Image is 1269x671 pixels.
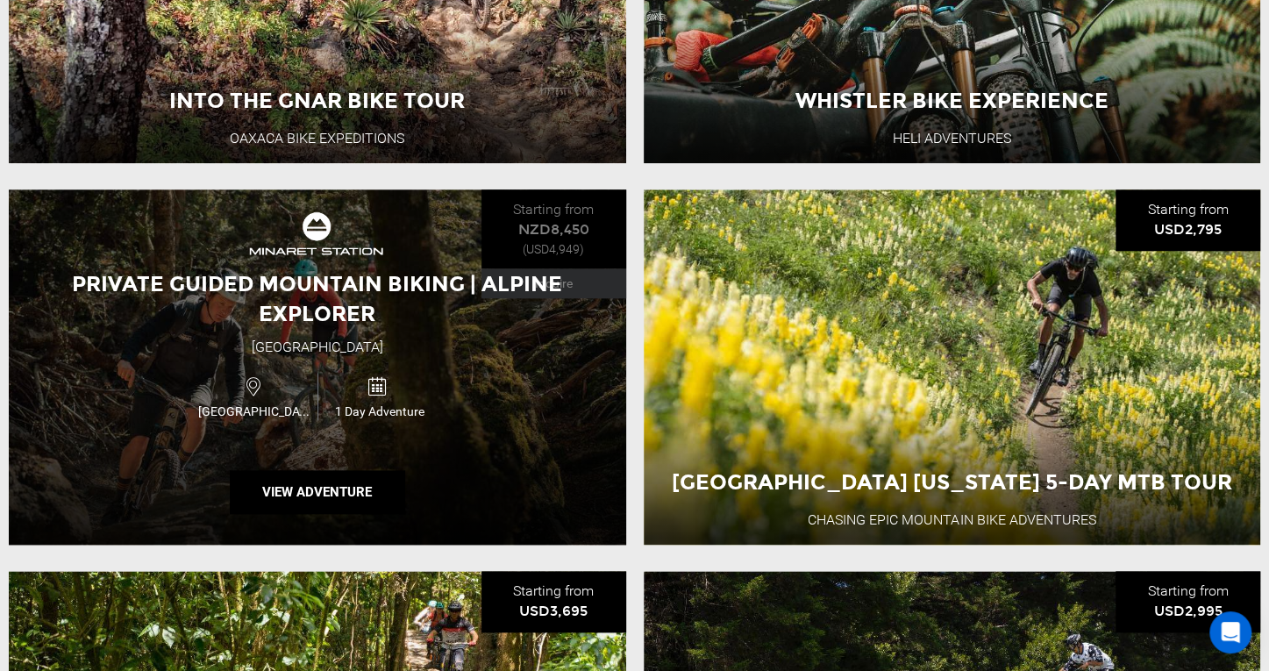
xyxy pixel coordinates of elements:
span: Private Guided Mountain Biking | Alpine Explorer [72,271,562,326]
img: images [247,207,388,260]
button: View Adventure [230,470,405,514]
div: Open Intercom Messenger [1209,611,1251,653]
span: [GEOGRAPHIC_DATA] [194,403,317,420]
div: [GEOGRAPHIC_DATA] [252,338,383,358]
span: 1 Day Adventure [318,403,441,420]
